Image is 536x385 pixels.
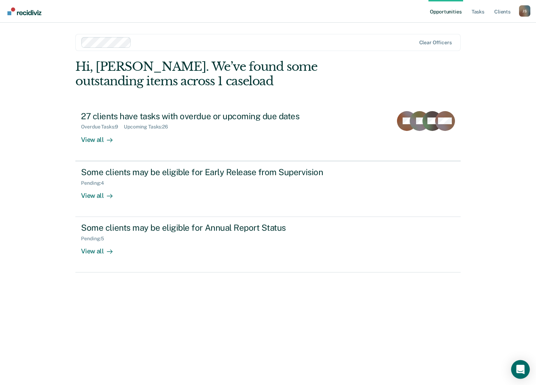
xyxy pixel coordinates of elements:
div: J S [519,5,530,17]
div: Hi, [PERSON_NAME]. We’ve found some outstanding items across 1 caseload [75,59,384,88]
div: Clear officers [419,40,452,46]
img: Recidiviz [7,7,41,15]
a: Some clients may be eligible for Early Release from SupervisionPending:4View all [75,161,460,217]
a: Some clients may be eligible for Annual Report StatusPending:5View all [75,217,460,272]
div: Open Intercom Messenger [511,360,530,379]
div: View all [81,186,121,200]
div: Overdue Tasks : 9 [81,124,124,130]
div: 27 clients have tasks with overdue or upcoming due dates [81,111,329,121]
a: 27 clients have tasks with overdue or upcoming due datesOverdue Tasks:9Upcoming Tasks:26View all [75,105,460,161]
div: Some clients may be eligible for Early Release from Supervision [81,167,329,177]
div: Some clients may be eligible for Annual Report Status [81,223,329,233]
div: View all [81,242,121,255]
button: Profile dropdown button [519,5,530,17]
div: View all [81,130,121,144]
div: Pending : 4 [81,180,110,186]
div: Pending : 5 [81,236,110,242]
div: Upcoming Tasks : 26 [124,124,174,130]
